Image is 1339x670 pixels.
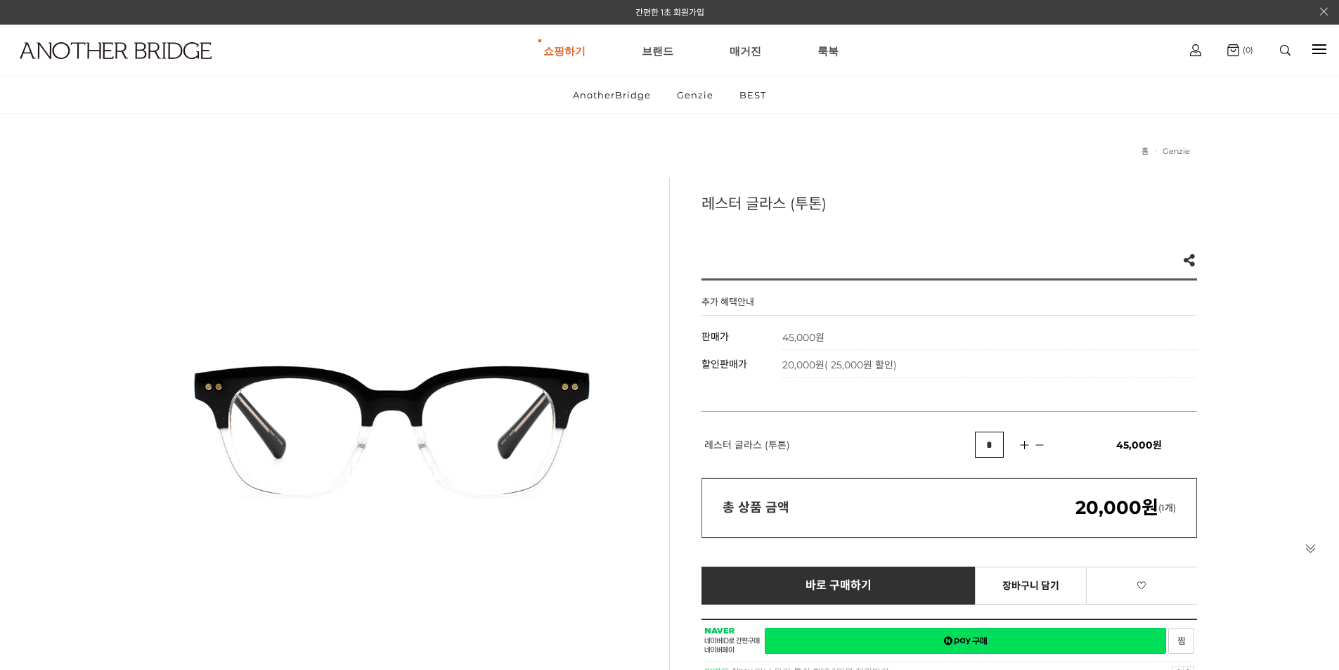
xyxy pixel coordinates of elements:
span: (0) [1239,45,1253,55]
span: 20,000원 [782,359,897,371]
img: search [1280,45,1291,56]
a: 새창 [765,628,1166,654]
img: 수량증가 [1014,438,1035,452]
span: 할인판매가 [701,358,747,371]
a: 매거진 [730,25,761,76]
img: logo [20,42,212,59]
span: ( 25,000원 할인) [824,359,897,371]
a: 장바구니 담기 [975,567,1087,605]
a: 새창 [1168,628,1194,654]
em: 20,000원 [1075,496,1158,519]
h3: 레스터 글라스 (투톤) [701,192,1197,213]
img: 수량감소 [1030,439,1049,451]
a: 바로 구매하기 [701,567,976,605]
span: 바로 구매하기 [806,579,872,592]
a: 브랜드 [642,25,673,76]
a: Genzie [665,77,725,113]
span: (1개) [1075,502,1176,513]
a: AnotherBridge [561,77,663,113]
a: 간편한 1초 회원가입 [635,7,704,18]
a: 쇼핑하기 [543,25,586,76]
img: cart [1190,44,1201,56]
span: 45,000원 [1116,439,1162,451]
a: (0) [1227,44,1253,56]
strong: 총 상품 금액 [723,500,789,515]
h4: 추가 혜택안내 [701,295,754,315]
a: Genzie [1163,146,1190,156]
a: BEST [727,77,778,113]
a: 홈 [1141,146,1149,156]
strong: 45,000원 [782,331,824,344]
img: cart [1227,44,1239,56]
td: 레스터 글라스 (투톤) [701,412,976,478]
span: 판매가 [701,330,729,343]
a: 룩북 [817,25,839,76]
a: logo [7,42,208,94]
